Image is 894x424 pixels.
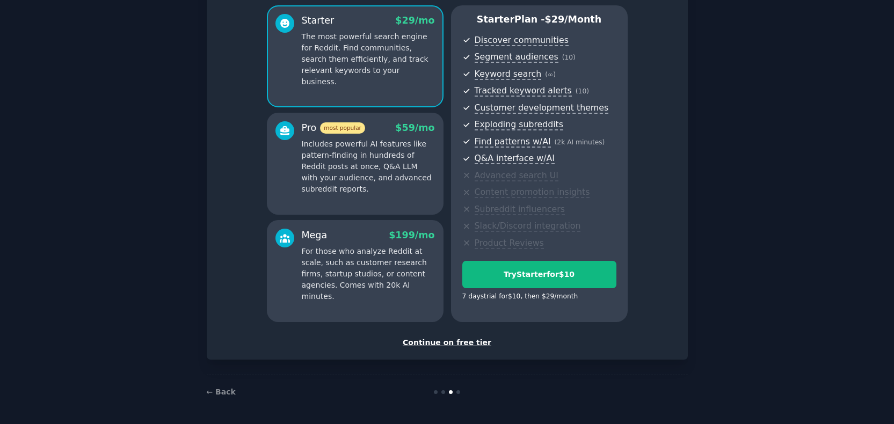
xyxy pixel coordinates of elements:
[545,14,602,25] span: $ 29 /month
[475,136,551,148] span: Find patterns w/AI
[302,31,435,87] p: The most powerful search engine for Reddit. Find communities, search them efficiently, and track ...
[475,35,569,46] span: Discover communities
[320,122,365,134] span: most popular
[302,246,435,302] p: For those who analyze Reddit at scale, such as customer research firms, startup studios, or conte...
[562,54,576,61] span: ( 10 )
[302,229,328,242] div: Mega
[475,119,563,130] span: Exploding subreddits
[389,230,434,240] span: $ 199 /mo
[475,238,544,249] span: Product Reviews
[218,337,677,348] div: Continue on free tier
[475,85,572,97] span: Tracked keyword alerts
[475,204,565,215] span: Subreddit influencers
[462,261,616,288] button: TryStarterfor$10
[545,71,556,78] span: ( ∞ )
[302,121,365,135] div: Pro
[475,187,590,198] span: Content promotion insights
[462,292,578,302] div: 7 days trial for $10 , then $ 29 /month
[475,52,558,63] span: Segment audiences
[207,388,236,396] a: ← Back
[302,14,335,27] div: Starter
[475,103,609,114] span: Customer development themes
[395,122,434,133] span: $ 59 /mo
[475,153,555,164] span: Q&A interface w/AI
[302,138,435,195] p: Includes powerful AI features like pattern-finding in hundreds of Reddit posts at once, Q&A LLM w...
[576,87,589,95] span: ( 10 )
[462,13,616,26] p: Starter Plan -
[395,15,434,26] span: $ 29 /mo
[475,69,542,80] span: Keyword search
[555,138,605,146] span: ( 2k AI minutes )
[463,269,616,280] div: Try Starter for $10
[475,170,558,181] span: Advanced search UI
[475,221,581,232] span: Slack/Discord integration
